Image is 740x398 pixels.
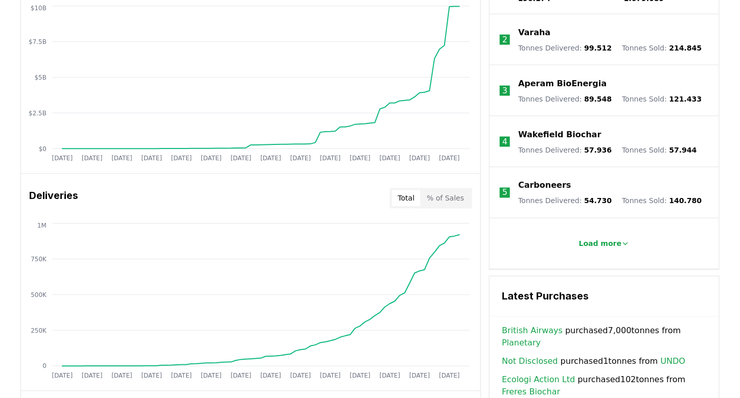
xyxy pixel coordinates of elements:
[409,372,430,379] tspan: [DATE]
[622,43,702,53] p: Tonnes Sold :
[201,155,222,162] tspan: [DATE]
[518,27,550,39] a: Varaha
[421,190,470,207] button: % of Sales
[380,155,401,162] tspan: [DATE]
[320,372,341,379] tspan: [DATE]
[518,43,612,53] p: Tonnes Delivered :
[39,145,47,153] tspan: $0
[502,374,575,386] a: Ecologi Action Ltd
[502,356,685,368] span: purchased 1 tonnes from
[29,110,47,117] tspan: $2.5B
[52,372,73,379] tspan: [DATE]
[380,372,401,379] tspan: [DATE]
[31,327,47,334] tspan: 250K
[29,38,47,45] tspan: $7.5B
[669,197,702,205] span: 140.780
[518,180,571,192] a: Carboneers
[31,256,47,263] tspan: 750K
[111,155,132,162] tspan: [DATE]
[171,372,192,379] tspan: [DATE]
[502,34,507,46] p: 2
[518,129,601,141] a: Wakefield Biochar
[502,289,707,304] h3: Latest Purchases
[52,155,73,162] tspan: [DATE]
[661,356,686,368] a: UNDO
[669,146,697,154] span: 57.944
[142,372,163,379] tspan: [DATE]
[502,356,558,368] a: Not Disclosed
[502,337,541,350] a: Planetary
[31,291,47,298] tspan: 500K
[502,325,707,350] span: purchased 7,000 tonnes from
[622,196,702,206] p: Tonnes Sold :
[584,44,612,52] span: 99.512
[231,155,252,162] tspan: [DATE]
[290,372,311,379] tspan: [DATE]
[231,372,252,379] tspan: [DATE]
[518,94,612,104] p: Tonnes Delivered :
[320,155,341,162] tspan: [DATE]
[82,155,103,162] tspan: [DATE]
[350,155,371,162] tspan: [DATE]
[669,95,702,103] span: 121.433
[622,94,702,104] p: Tonnes Sold :
[584,197,612,205] span: 54.730
[518,78,607,90] a: Aperam BioEnergia
[502,85,507,97] p: 3
[584,95,612,103] span: 89.548
[350,372,371,379] tspan: [DATE]
[261,372,282,379] tspan: [DATE]
[29,188,78,209] h3: Deliveries
[502,187,507,199] p: 5
[31,5,47,12] tspan: $10B
[622,145,697,155] p: Tonnes Sold :
[502,136,507,148] p: 4
[142,155,163,162] tspan: [DATE]
[584,146,612,154] span: 57.936
[111,372,132,379] tspan: [DATE]
[440,372,460,379] tspan: [DATE]
[261,155,282,162] tspan: [DATE]
[201,372,222,379] tspan: [DATE]
[42,363,47,370] tspan: 0
[518,145,612,155] p: Tonnes Delivered :
[392,190,421,207] button: Total
[669,44,702,52] span: 214.845
[502,325,563,337] a: British Airways
[579,239,622,249] p: Load more
[571,234,638,254] button: Load more
[82,372,103,379] tspan: [DATE]
[518,196,612,206] p: Tonnes Delivered :
[171,155,192,162] tspan: [DATE]
[409,155,430,162] tspan: [DATE]
[37,222,47,229] tspan: 1M
[34,74,46,81] tspan: $5B
[440,155,460,162] tspan: [DATE]
[290,155,311,162] tspan: [DATE]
